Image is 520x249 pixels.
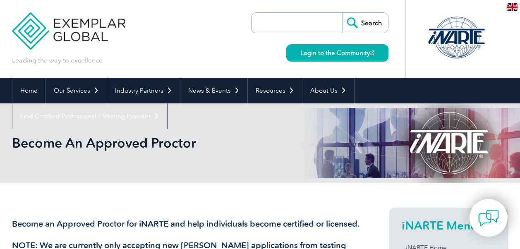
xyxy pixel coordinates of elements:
[343,13,388,33] input: Search
[402,219,496,232] h2: iNARTE Menu
[286,44,388,62] a: Login to the Community
[302,78,354,103] a: About Us
[478,208,499,228] img: contact-chat.png
[370,50,374,55] img: open_square.png
[46,78,107,103] a: Our Services
[180,78,247,103] a: News & Events
[12,103,167,129] a: Find Certified Professional / Training Provider
[12,56,103,65] p: Leading the way to excellence
[12,78,46,103] a: Home
[12,136,359,150] h2: Become An Approved Proctor
[107,78,180,103] a: Industry Partners
[507,3,518,11] img: en
[248,78,302,103] a: Resources
[12,219,359,229] h3: Become an Approved Proctor for iNARTE and help individuals become certified or licensed.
